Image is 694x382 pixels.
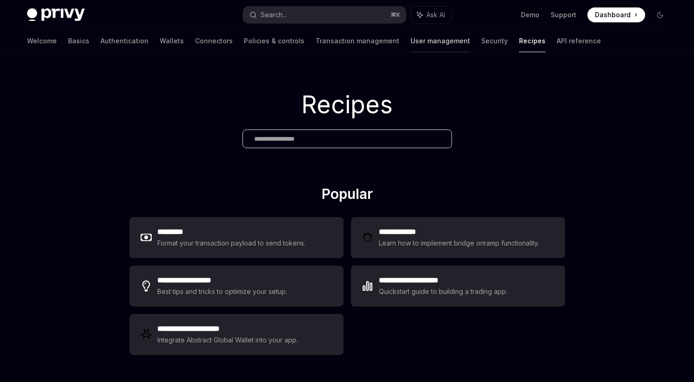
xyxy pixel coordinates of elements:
[351,217,565,258] a: **** **** ***Learn how to implement bridge onramp functionality.
[587,7,645,22] a: Dashboard
[243,7,406,23] button: Search...⌘K
[157,238,306,249] div: Format your transaction payload to send tokens.
[481,30,508,52] a: Security
[379,238,542,249] div: Learn how to implement bridge onramp functionality.
[519,30,546,52] a: Recipes
[551,10,576,20] a: Support
[244,30,304,52] a: Policies & controls
[411,30,470,52] a: User management
[157,286,289,297] div: Best tips and tricks to optimize your setup.
[557,30,601,52] a: API reference
[379,286,508,297] div: Quickstart guide to building a trading app.
[595,10,631,20] span: Dashboard
[27,8,85,21] img: dark logo
[101,30,148,52] a: Authentication
[129,217,344,258] a: **** ****Format your transaction payload to send tokens.
[157,334,299,346] div: Integrate Abstract Global Wallet into your app.
[160,30,184,52] a: Wallets
[316,30,399,52] a: Transaction management
[521,10,539,20] a: Demo
[261,9,287,20] div: Search...
[129,185,565,206] h2: Popular
[391,11,400,19] span: ⌘ K
[426,10,445,20] span: Ask AI
[27,30,57,52] a: Welcome
[653,7,667,22] button: Toggle dark mode
[411,7,451,23] button: Ask AI
[195,30,233,52] a: Connectors
[68,30,89,52] a: Basics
